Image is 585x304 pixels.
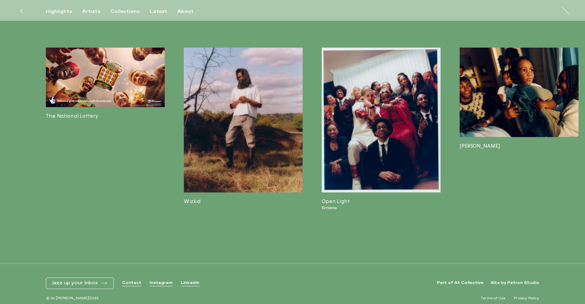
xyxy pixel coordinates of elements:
[150,9,167,15] div: Latest
[514,296,539,301] a: Privacy Policy
[46,9,72,15] div: Highlights
[110,9,150,15] button: Collections
[491,280,539,286] a: Site by Patron Studio
[177,9,204,15] button: About
[52,280,108,286] button: Jazz up your Inbox
[46,48,165,219] a: The National Lottery
[437,280,483,286] a: Part of At Collective
[481,296,506,301] a: Terms of Use
[184,48,303,219] a: Wizkid
[181,280,199,286] a: Linkedin
[460,142,579,150] h3: [PERSON_NAME]
[46,113,165,120] h3: The National Lottery
[149,280,173,286] a: Instagram
[82,9,100,15] div: Artists
[52,280,98,286] span: Jazz up your Inbox
[322,198,441,205] h3: Open Light
[46,9,82,15] button: Highlights
[82,9,110,15] button: Artists
[322,48,441,219] a: Open LightElmiene
[184,198,303,205] h3: Wizkid
[46,296,99,301] span: © At [PERSON_NAME] 2025
[322,205,429,210] span: Elmiene
[177,9,194,15] div: About
[150,9,177,15] button: Latest
[122,280,141,286] a: Contact
[460,48,579,219] a: [PERSON_NAME]
[110,9,140,15] div: Collections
